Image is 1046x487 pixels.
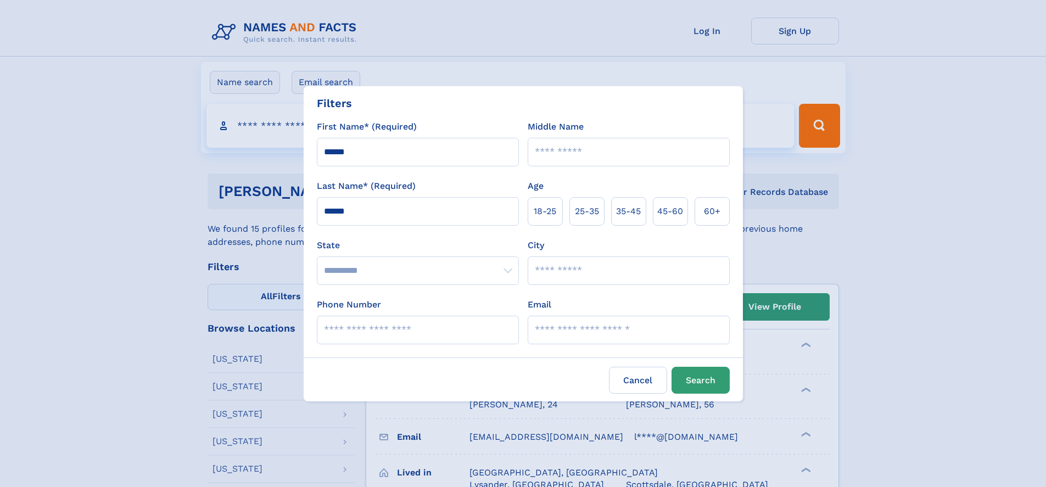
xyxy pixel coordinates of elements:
span: 60+ [704,205,720,218]
span: 45‑60 [657,205,683,218]
label: Cancel [609,367,667,394]
label: Last Name* (Required) [317,180,416,193]
label: City [528,239,544,252]
label: Email [528,298,551,311]
label: First Name* (Required) [317,120,417,133]
button: Search [672,367,730,394]
span: 18‑25 [534,205,556,218]
label: State [317,239,519,252]
label: Age [528,180,544,193]
label: Phone Number [317,298,381,311]
label: Middle Name [528,120,584,133]
span: 25‑35 [575,205,599,218]
span: 35‑45 [616,205,641,218]
div: Filters [317,95,352,111]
